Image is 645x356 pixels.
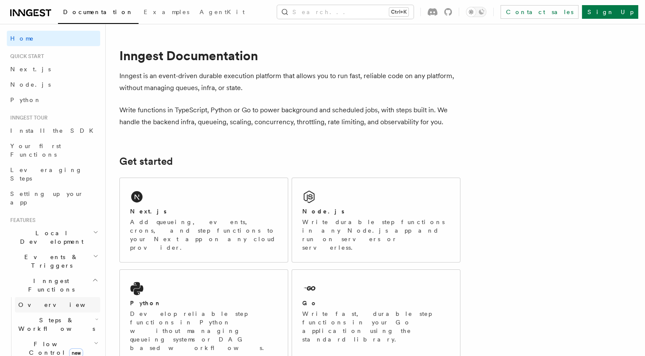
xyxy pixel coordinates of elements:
a: Python [7,92,100,108]
a: Documentation [58,3,139,24]
span: Events & Triggers [7,253,93,270]
span: Python [10,96,41,103]
span: Inngest Functions [7,277,92,294]
h2: Node.js [302,207,344,216]
p: Write functions in TypeScript, Python or Go to power background and scheduled jobs, with steps bu... [119,104,460,128]
button: Events & Triggers [7,249,100,273]
span: AgentKit [200,9,245,15]
span: Node.js [10,81,51,88]
a: Node.jsWrite durable step functions in any Node.js app and run on servers or serverless. [292,178,460,263]
button: Toggle dark mode [466,7,486,17]
h2: Python [130,299,162,307]
a: Contact sales [500,5,578,19]
button: Steps & Workflows [15,312,100,336]
a: Home [7,31,100,46]
h1: Inngest Documentation [119,48,460,63]
span: Steps & Workflows [15,316,95,333]
span: Next.js [10,66,51,73]
a: Setting up your app [7,186,100,210]
span: Install the SDK [10,127,98,134]
a: AgentKit [194,3,250,23]
a: Your first Functions [7,138,100,162]
a: Next.js [7,61,100,77]
a: Node.js [7,77,100,92]
a: Examples [139,3,194,23]
span: Quick start [7,53,44,60]
span: Setting up your app [10,190,84,206]
a: Install the SDK [7,123,100,138]
p: Write durable step functions in any Node.js app and run on servers or serverless. [302,218,450,252]
span: Leveraging Steps [10,166,82,182]
h2: Next.js [130,207,167,216]
a: Overview [15,297,100,312]
span: Features [7,217,35,224]
a: Sign Up [582,5,638,19]
h2: Go [302,299,318,307]
span: Local Development [7,229,93,246]
span: Documentation [63,9,133,15]
a: Get started [119,155,173,167]
p: Add queueing, events, crons, and step functions to your Next app on any cloud provider. [130,218,278,252]
a: Leveraging Steps [7,162,100,186]
a: Next.jsAdd queueing, events, crons, and step functions to your Next app on any cloud provider. [119,178,288,263]
span: Overview [18,301,106,308]
kbd: Ctrl+K [389,8,408,16]
span: Your first Functions [10,143,61,158]
span: Inngest tour [7,114,48,121]
button: Local Development [7,225,100,249]
p: Write fast, durable step functions in your Go application using the standard library. [302,309,450,344]
button: Search...Ctrl+K [277,5,414,19]
span: Examples [144,9,189,15]
p: Inngest is an event-driven durable execution platform that allows you to run fast, reliable code ... [119,70,460,94]
span: Home [10,34,34,43]
p: Develop reliable step functions in Python without managing queueing systems or DAG based workflows. [130,309,278,352]
button: Inngest Functions [7,273,100,297]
